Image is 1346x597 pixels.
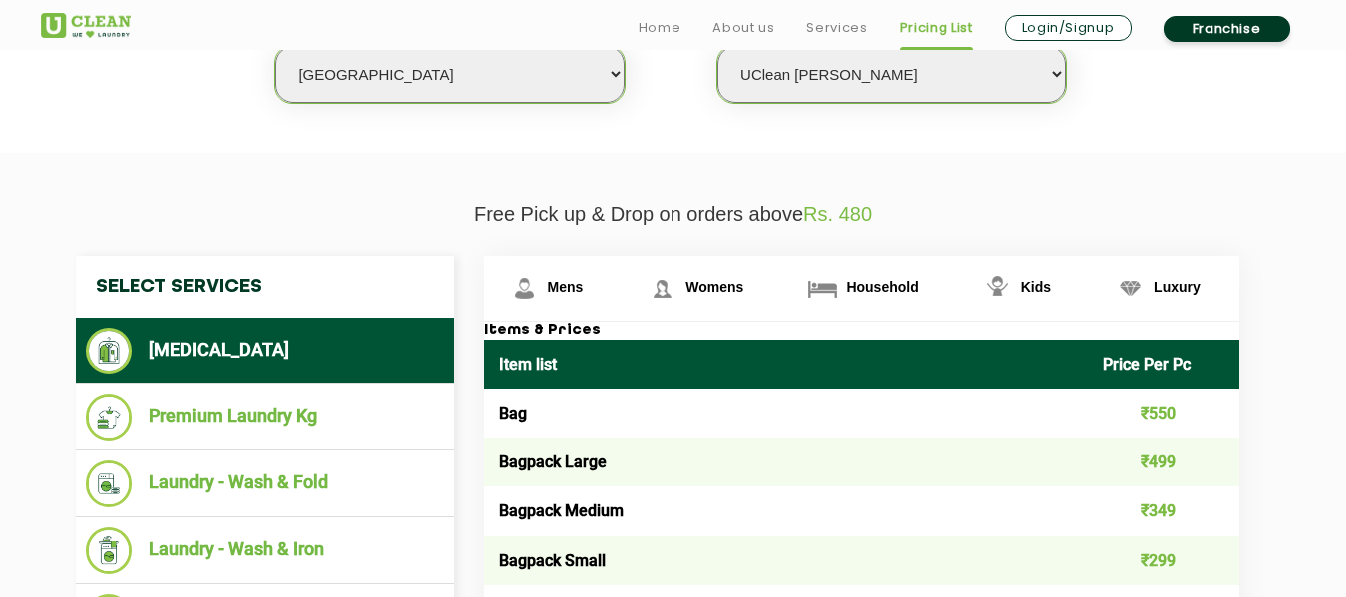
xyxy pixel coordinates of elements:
[86,394,444,441] li: Premium Laundry Kg
[484,340,1089,389] th: Item list
[548,279,584,295] span: Mens
[484,486,1089,535] td: Bagpack Medium
[645,271,679,306] img: Womens
[1088,389,1239,438] td: ₹550
[805,271,840,306] img: Household
[806,16,867,40] a: Services
[86,460,444,507] li: Laundry - Wash & Fold
[846,279,918,295] span: Household
[41,13,131,38] img: UClean Laundry and Dry Cleaning
[1154,279,1201,295] span: Luxury
[1088,486,1239,535] td: ₹349
[86,527,133,574] img: Laundry - Wash & Iron
[484,536,1089,585] td: Bagpack Small
[980,271,1015,306] img: Kids
[1088,438,1239,486] td: ₹499
[712,16,774,40] a: About us
[803,203,872,225] span: Rs. 480
[86,527,444,574] li: Laundry - Wash & Iron
[86,460,133,507] img: Laundry - Wash & Fold
[1088,340,1239,389] th: Price Per Pc
[86,394,133,441] img: Premium Laundry Kg
[1005,15,1132,41] a: Login/Signup
[900,16,973,40] a: Pricing List
[1113,271,1148,306] img: Luxury
[76,256,454,318] h4: Select Services
[484,438,1089,486] td: Bagpack Large
[1021,279,1051,295] span: Kids
[1088,536,1239,585] td: ₹299
[86,328,133,374] img: Dry Cleaning
[86,328,444,374] li: [MEDICAL_DATA]
[1164,16,1290,42] a: Franchise
[507,271,542,306] img: Mens
[685,279,743,295] span: Womens
[41,203,1306,226] p: Free Pick up & Drop on orders above
[639,16,681,40] a: Home
[484,322,1239,340] h3: Items & Prices
[484,389,1089,438] td: Bag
